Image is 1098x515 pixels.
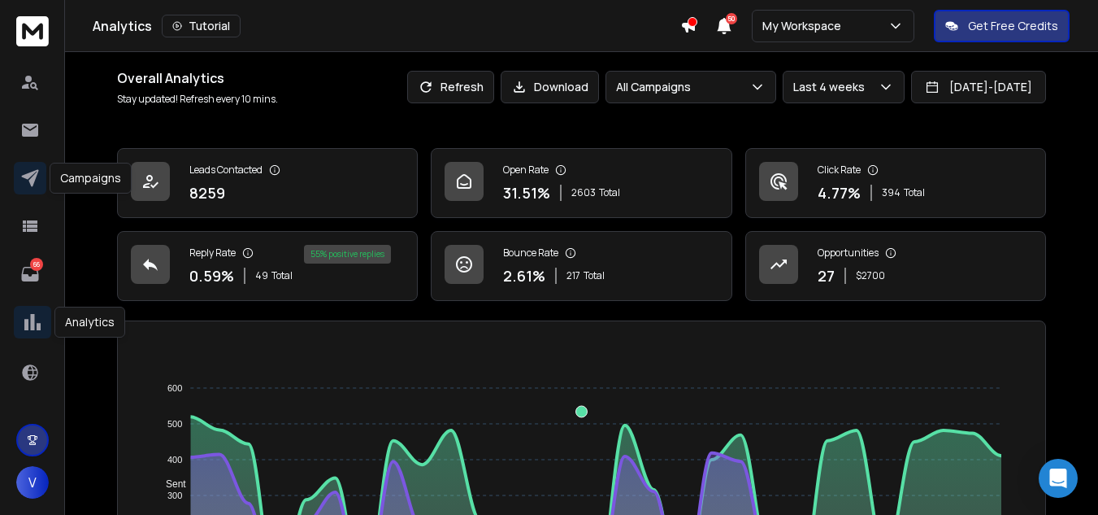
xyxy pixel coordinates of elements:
[616,79,697,95] p: All Campaigns
[431,231,731,301] a: Bounce Rate2.61%217Total
[167,383,182,393] tspan: 600
[117,68,278,88] h1: Overall Analytics
[16,466,49,499] button: V
[14,258,46,290] a: 66
[503,264,545,287] p: 2.61 %
[793,79,871,95] p: Last 4 weeks
[818,247,879,260] p: Opportunities
[117,148,418,218] a: Leads Contacted8259
[745,148,1046,218] a: Click Rate4.77%394Total
[503,181,550,204] p: 31.51 %
[503,164,549,177] p: Open Rate
[154,478,186,490] span: Sent
[30,258,43,271] p: 66
[189,164,263,177] p: Leads Contacted
[189,264,234,287] p: 0.59 %
[501,71,599,103] button: Download
[911,71,1046,103] button: [DATE]-[DATE]
[818,181,861,204] p: 4.77 %
[968,18,1058,34] p: Get Free Credits
[117,231,418,301] a: Reply Rate0.59%49Total55% positive replies
[167,419,182,429] tspan: 500
[745,231,1046,301] a: Opportunities27$2700
[1039,459,1078,498] div: Open Intercom Messenger
[503,247,558,260] p: Bounce Rate
[762,18,848,34] p: My Workspace
[162,15,241,37] button: Tutorial
[54,307,125,338] div: Analytics
[818,164,861,177] p: Click Rate
[189,247,236,260] p: Reply Rate
[255,269,268,282] span: 49
[117,93,278,106] p: Stay updated! Refresh every 10 mins.
[856,269,885,282] p: $ 2700
[441,79,484,95] p: Refresh
[726,13,737,24] span: 50
[167,455,182,465] tspan: 400
[271,269,293,282] span: Total
[584,269,605,282] span: Total
[571,186,596,199] span: 2603
[566,269,580,282] span: 217
[904,186,925,199] span: Total
[304,245,391,264] div: 55 % positive replies
[167,491,182,500] tspan: 300
[189,181,225,204] p: 8259
[534,79,588,95] p: Download
[818,264,835,287] p: 27
[407,71,494,103] button: Refresh
[431,148,731,218] a: Open Rate31.51%2603Total
[882,186,901,199] span: 394
[50,163,132,194] div: Campaigns
[599,186,620,199] span: Total
[93,15,680,37] div: Analytics
[934,10,1070,42] button: Get Free Credits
